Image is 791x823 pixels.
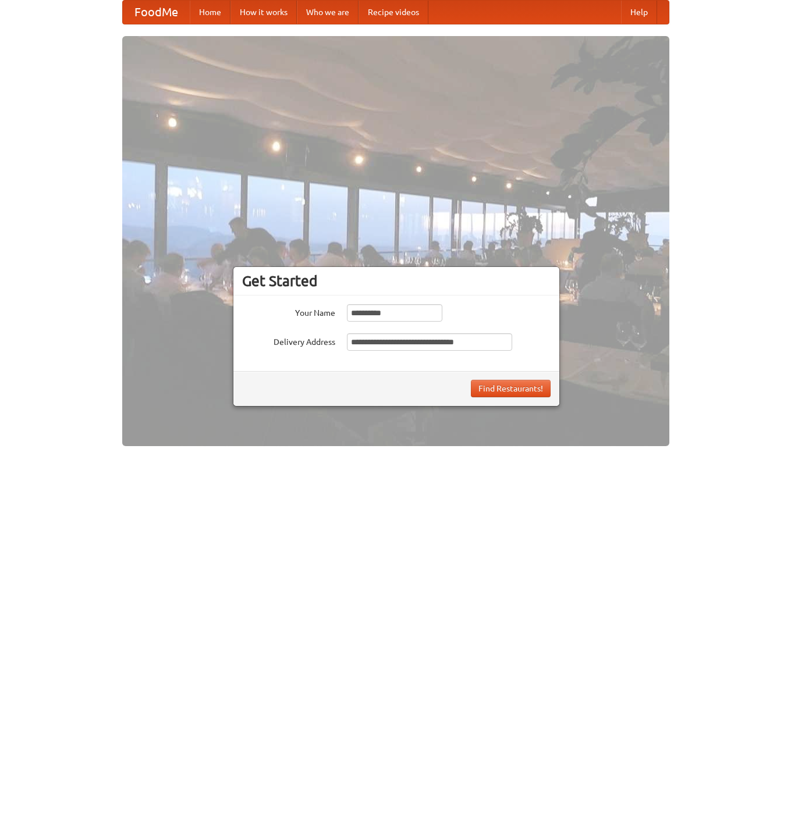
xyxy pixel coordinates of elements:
a: FoodMe [123,1,190,24]
a: Who we are [297,1,359,24]
a: Help [621,1,657,24]
h3: Get Started [242,272,551,290]
a: Recipe videos [359,1,428,24]
a: Home [190,1,230,24]
button: Find Restaurants! [471,380,551,397]
a: How it works [230,1,297,24]
label: Delivery Address [242,333,335,348]
label: Your Name [242,304,335,319]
